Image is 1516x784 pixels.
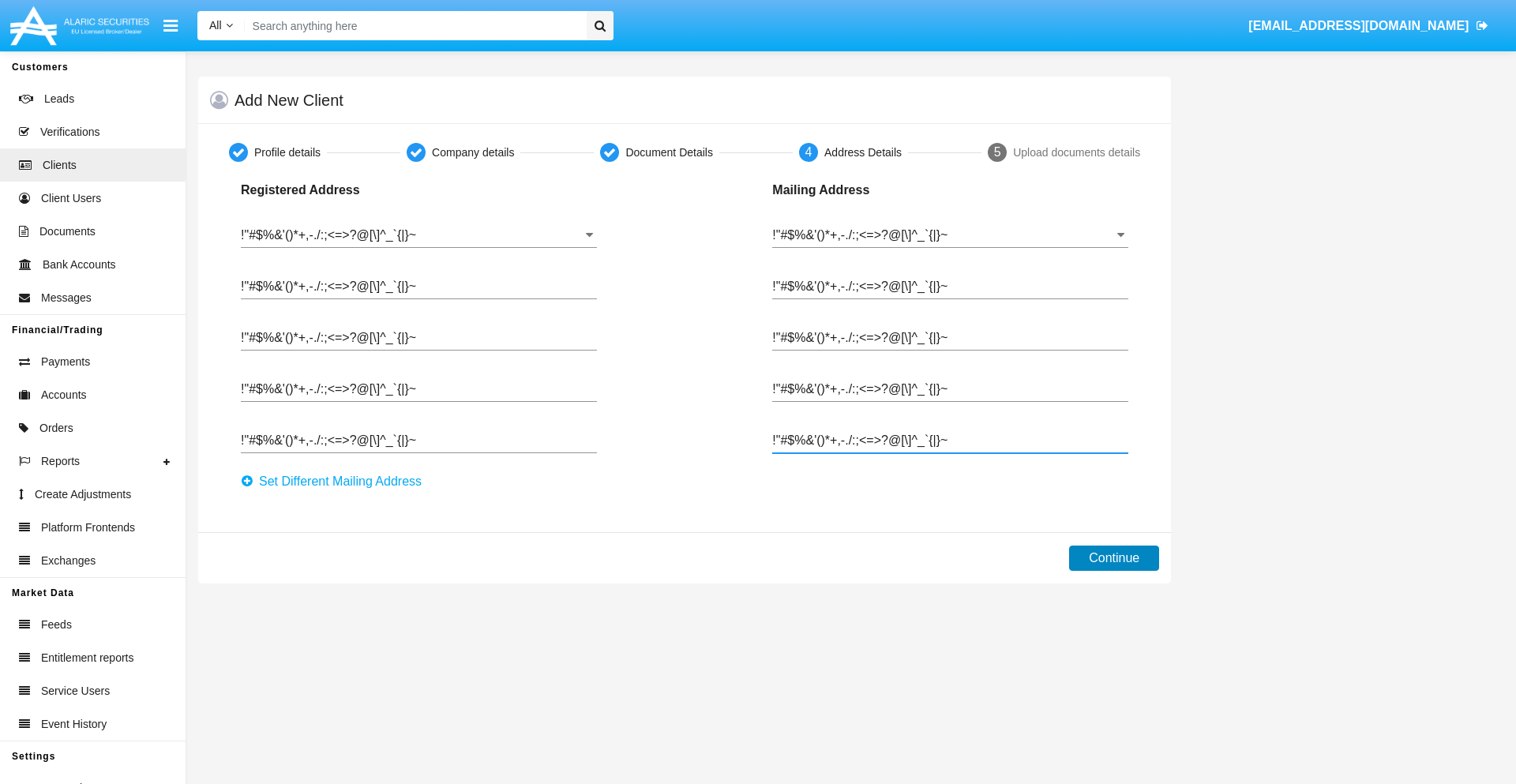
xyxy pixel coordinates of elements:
[41,520,135,536] span: Platform Frontends
[1241,4,1496,48] a: [EMAIL_ADDRESS][DOMAIN_NAME]
[41,290,92,306] span: Messages
[41,716,107,733] span: Event History
[40,124,99,141] span: Verifications
[241,181,439,200] p: Registered Address
[8,2,152,49] img: Logo image
[245,11,581,40] input: Search
[625,144,713,161] div: Document Details
[994,145,1001,159] span: 5
[805,145,812,159] span: 4
[41,650,134,666] span: Entitlement reports
[824,144,902,161] div: Address Details
[1069,546,1159,571] button: Continue
[41,190,101,207] span: Client Users
[197,17,245,34] a: All
[209,19,222,32] span: All
[41,354,90,370] span: Payments
[1013,144,1140,161] div: Upload documents details
[39,420,73,437] span: Orders
[432,144,514,161] div: Company details
[241,469,431,494] button: Set Different Mailing Address
[43,257,116,273] span: Bank Accounts
[41,387,87,403] span: Accounts
[41,553,96,569] span: Exchanges
[41,453,80,470] span: Reports
[41,683,110,700] span: Service Users
[772,181,970,200] p: Mailing Address
[254,144,321,161] div: Profile details
[35,486,131,503] span: Create Adjustments
[44,91,74,107] span: Leads
[235,94,343,107] h5: Add New Client
[43,157,77,174] span: Clients
[41,617,72,633] span: Feeds
[1248,19,1469,32] span: [EMAIL_ADDRESS][DOMAIN_NAME]
[39,223,96,240] span: Documents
